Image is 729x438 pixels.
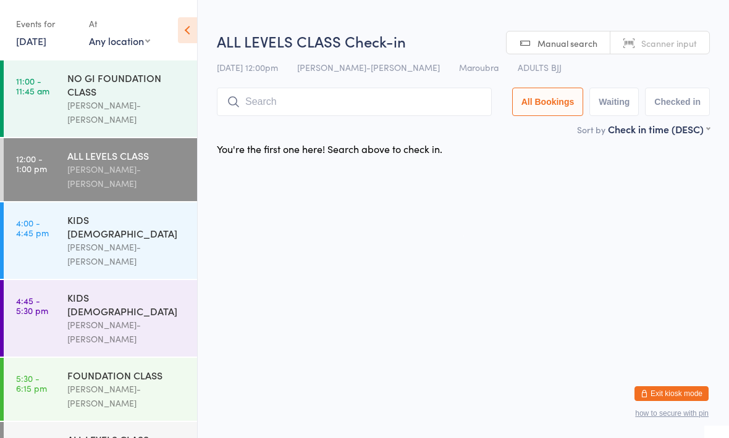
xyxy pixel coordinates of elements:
time: 11:00 - 11:45 am [16,76,49,96]
div: KIDS [DEMOGRAPHIC_DATA] [67,213,187,240]
div: You're the first one here! Search above to check in. [217,142,442,155]
div: [PERSON_NAME]-[PERSON_NAME] [67,240,187,268]
span: [PERSON_NAME]-[PERSON_NAME] [297,61,440,73]
div: KIDS [DEMOGRAPHIC_DATA] [67,291,187,318]
button: All Bookings [512,88,584,116]
span: Manual search [537,37,597,49]
span: [DATE] 12:00pm [217,61,278,73]
span: Scanner input [641,37,697,49]
a: 4:00 -4:45 pmKIDS [DEMOGRAPHIC_DATA][PERSON_NAME]-[PERSON_NAME] [4,202,197,279]
a: [DATE] [16,34,46,48]
button: how to secure with pin [635,409,709,418]
div: At [89,14,150,34]
a: 12:00 -1:00 pmALL LEVELS CLASS[PERSON_NAME]-[PERSON_NAME] [4,138,197,201]
button: Exit kiosk mode [634,386,709,401]
div: Any location [89,34,150,48]
div: NO GI FOUNDATION CLASS [67,71,187,98]
div: [PERSON_NAME]-[PERSON_NAME] [67,318,187,346]
div: [PERSON_NAME]-[PERSON_NAME] [67,382,187,410]
div: Events for [16,14,77,34]
div: [PERSON_NAME]-[PERSON_NAME] [67,98,187,126]
div: FOUNDATION CLASS [67,368,187,382]
a: 4:45 -5:30 pmKIDS [DEMOGRAPHIC_DATA][PERSON_NAME]-[PERSON_NAME] [4,280,197,357]
input: Search [217,88,492,116]
div: ALL LEVELS CLASS [67,149,187,162]
span: ADULTS BJJ [518,61,562,73]
time: 12:00 - 1:00 pm [16,154,47,173]
label: Sort by [577,123,605,136]
a: 5:30 -6:15 pmFOUNDATION CLASS[PERSON_NAME]-[PERSON_NAME] [4,358,197,421]
h2: ALL LEVELS CLASS Check-in [217,31,710,51]
button: Waiting [589,88,639,116]
button: Checked in [645,88,710,116]
div: [PERSON_NAME]-[PERSON_NAME] [67,162,187,191]
time: 4:45 - 5:30 pm [16,295,48,315]
span: Maroubra [459,61,499,73]
a: 11:00 -11:45 amNO GI FOUNDATION CLASS[PERSON_NAME]-[PERSON_NAME] [4,60,197,137]
time: 5:30 - 6:15 pm [16,373,47,393]
div: Check in time (DESC) [608,122,710,136]
time: 4:00 - 4:45 pm [16,218,49,238]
